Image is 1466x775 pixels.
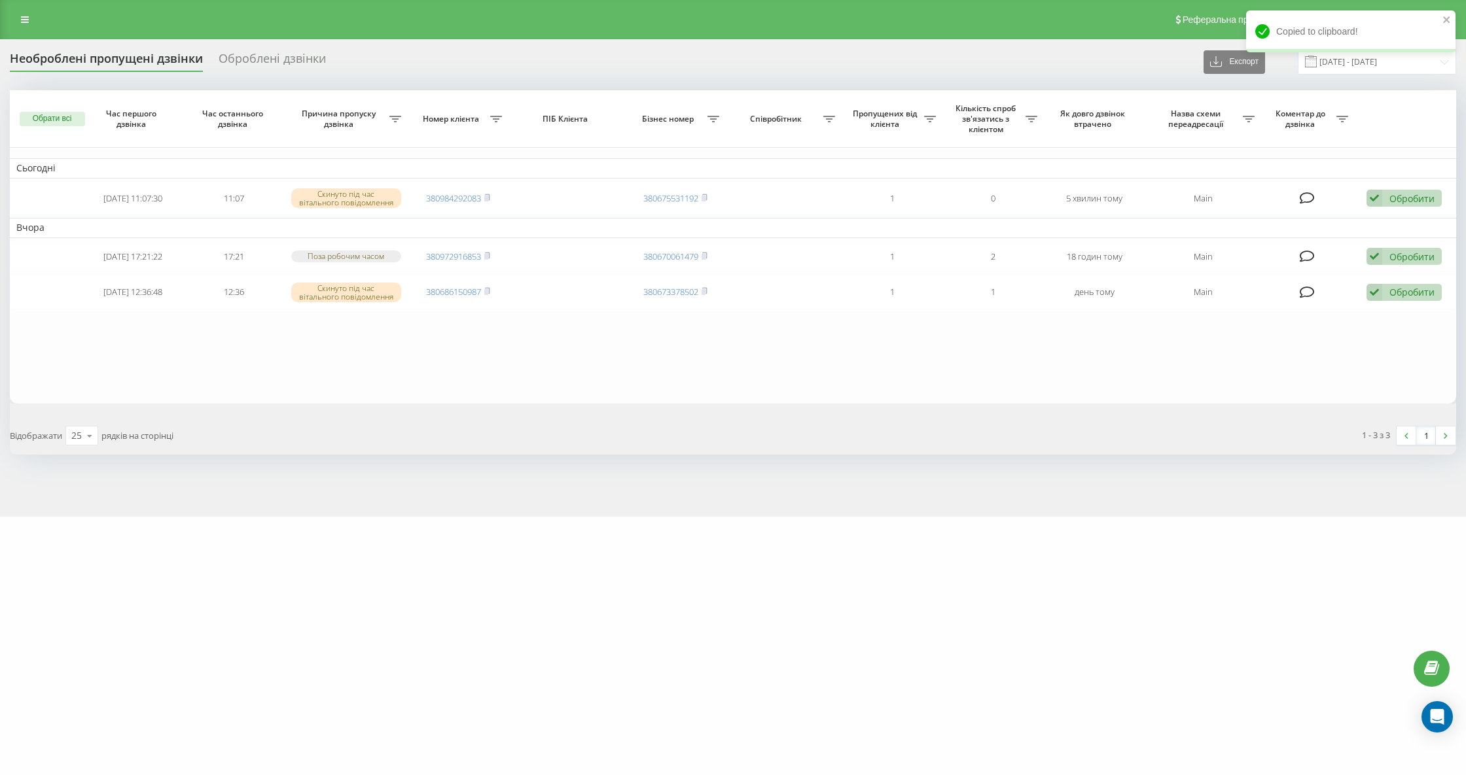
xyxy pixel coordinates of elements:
[82,181,184,216] td: [DATE] 11:07:30
[1389,250,1435,263] div: Обробити
[732,114,823,124] span: Співробітник
[1204,50,1265,74] button: Експорт
[10,158,1456,178] td: Сьогодні
[71,429,82,442] div: 25
[426,250,481,262] a: 380972916853
[426,286,481,298] a: 380686150987
[291,283,401,302] div: Скинуто під час вітального повідомлення
[1044,181,1145,216] td: 5 хвилин тому
[1246,10,1456,52] div: Copied to clipboard!
[1145,181,1261,216] td: Main
[291,109,389,129] span: Причина пропуску дзвінка
[520,114,613,124] span: ПІБ Клієнта
[1183,14,1279,25] span: Реферальна програма
[426,192,481,204] a: 380984292083
[1268,109,1337,129] span: Коментар до дзвінка
[1389,286,1435,298] div: Обробити
[82,275,184,309] td: [DATE] 12:36:48
[643,250,698,262] a: 380670061479
[219,52,326,72] div: Оброблені дзвінки
[194,109,274,129] span: Час останнього дзвінка
[1145,241,1261,273] td: Main
[631,114,707,124] span: Бізнес номер
[291,250,401,262] div: Поза робочим часом
[10,52,203,72] div: Необроблені пропущені дзвінки
[1055,109,1134,129] span: Як довго дзвінок втрачено
[1362,428,1390,441] div: 1 - 3 з 3
[1442,14,1452,27] button: close
[1421,701,1453,732] div: Open Intercom Messenger
[82,241,184,273] td: [DATE] 17:21:22
[183,181,285,216] td: 11:07
[10,218,1456,237] td: Вчора
[942,275,1044,309] td: 1
[101,430,173,441] span: рядків на сторінці
[10,430,62,441] span: Відображати
[942,241,1044,273] td: 2
[842,275,943,309] td: 1
[848,109,925,129] span: Пропущених від клієнта
[1152,109,1243,129] span: Назва схеми переадресації
[1389,192,1435,205] div: Обробити
[1044,275,1145,309] td: день тому
[643,192,698,204] a: 380675531192
[643,286,698,298] a: 380673378502
[1145,275,1261,309] td: Main
[20,112,85,126] button: Обрати всі
[291,188,401,208] div: Скинуто під час вітального повідомлення
[949,103,1026,134] span: Кількість спроб зв'язатись з клієнтом
[842,241,943,273] td: 1
[414,114,491,124] span: Номер клієнта
[1416,426,1436,445] a: 1
[93,109,172,129] span: Час першого дзвінка
[842,181,943,216] td: 1
[183,241,285,273] td: 17:21
[942,181,1044,216] td: 0
[183,275,285,309] td: 12:36
[1044,241,1145,273] td: 18 годин тому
